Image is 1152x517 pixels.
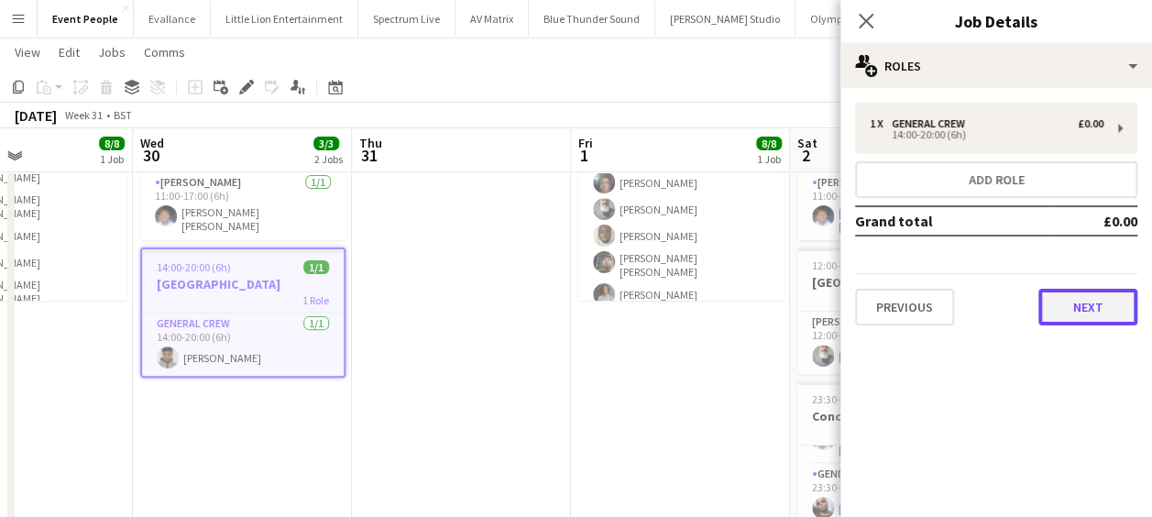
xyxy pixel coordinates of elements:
div: Roles [840,44,1152,88]
span: Edit [59,44,80,60]
div: £0.00 [1078,117,1103,130]
button: Spectrum Live [358,1,455,37]
td: £0.00 [1050,206,1137,236]
h3: [GEOGRAPHIC_DATA] [142,276,344,292]
h3: [GEOGRAPHIC_DATA] [797,274,1003,291]
app-card-role: [PERSON_NAME]1/111:00-17:00 (6h)[PERSON_NAME] [PERSON_NAME] [797,172,1003,240]
span: 23:30-07:30 (8h) (Sun) [812,392,914,406]
button: Blue Thunder Sound [529,1,655,37]
div: [DATE] [15,106,57,125]
span: 8/8 [756,137,782,150]
button: AV Matrix [455,1,529,37]
button: Little Lion Entertainment [211,1,358,37]
button: Olympus Express [795,1,905,37]
app-card-role: General Crew6/608:00-16:00 (8h)[PERSON_NAME] [PERSON_NAME][PERSON_NAME][PERSON_NAME][PERSON_NAME]... [578,106,784,313]
app-job-card: 14:00-20:00 (6h)1/1[GEOGRAPHIC_DATA]1 RoleGeneral Crew1/114:00-20:00 (6h)[PERSON_NAME] [140,247,346,378]
a: View [7,40,48,64]
button: Add role [855,161,1137,198]
span: Wed [140,135,164,151]
span: Fri [578,135,593,151]
app-card-role: [PERSON_NAME]1/111:00-17:00 (6h)[PERSON_NAME] [PERSON_NAME] [140,172,346,240]
span: Week 31 [60,108,106,122]
a: Edit [51,40,87,64]
div: General Crew [892,117,972,130]
span: Jobs [98,44,126,60]
span: 30 [137,145,164,166]
div: BST [114,108,132,122]
button: [PERSON_NAME] Studio [655,1,795,37]
span: 1 Role [302,293,329,307]
div: 1 Job [757,152,781,166]
button: Event People [38,1,134,37]
span: View [15,44,40,60]
span: 14:00-20:00 (6h) [157,260,231,274]
h3: Concert Barrier Set [797,408,1003,424]
span: 31 [357,145,382,166]
app-card-role: General Crew1/114:00-20:00 (6h)[PERSON_NAME] [142,313,344,376]
span: 1/1 [303,260,329,274]
app-job-card: 12:00-01:00 (13h) (Sun)1/1[GEOGRAPHIC_DATA]1 Role[PERSON_NAME]1/112:00-01:00 (13h)[PERSON_NAME] [797,247,1003,374]
button: Next [1038,289,1137,325]
h3: Job Details [840,9,1152,33]
div: 1 Job [100,152,124,166]
div: 2 Jobs [314,152,343,166]
span: 2 [795,145,817,166]
span: Sat [797,135,817,151]
a: Jobs [91,40,133,64]
span: Thu [359,135,382,151]
a: Comms [137,40,192,64]
button: Previous [855,289,954,325]
button: Evallance [134,1,211,37]
span: 8/8 [99,137,125,150]
span: 3/3 [313,137,339,150]
span: Comms [144,44,185,60]
div: 1 x [870,117,892,130]
td: Grand total [855,206,1050,236]
div: 14:00-20:00 (6h) [870,130,1103,139]
app-card-role: [PERSON_NAME]1/112:00-01:00 (13h)[PERSON_NAME] [797,312,1003,374]
span: 12:00-01:00 (13h) (Sun) [812,258,919,272]
span: 1 [576,145,593,166]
